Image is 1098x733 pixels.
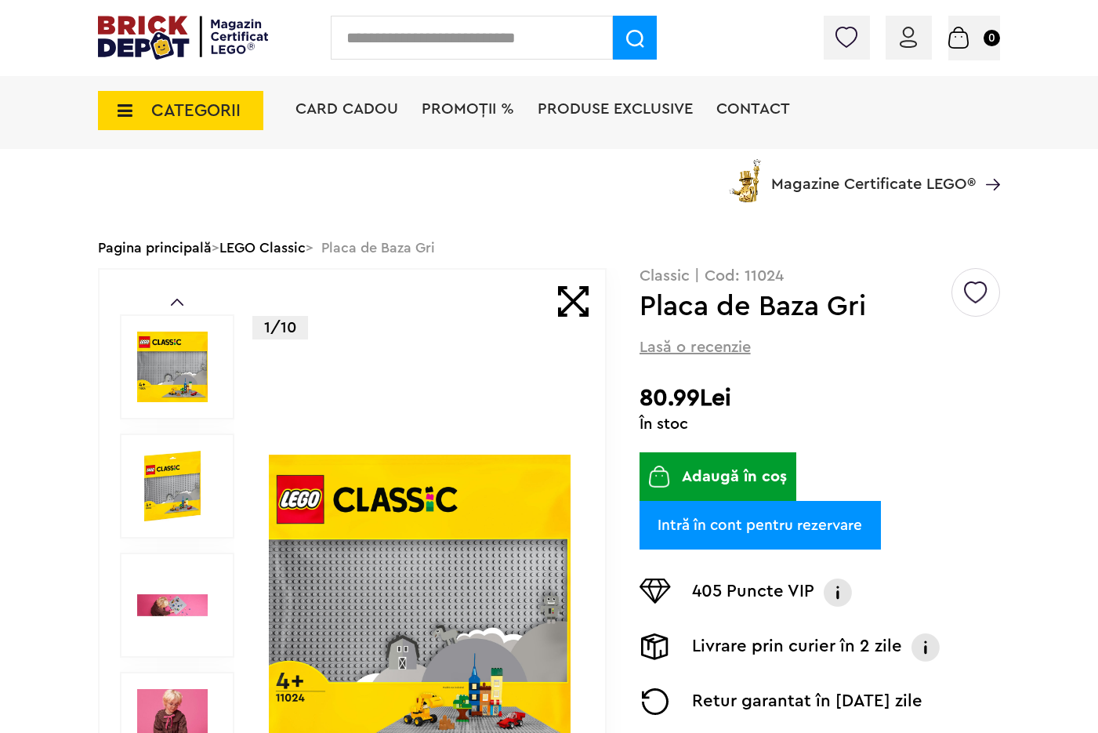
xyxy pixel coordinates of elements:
[692,633,902,662] p: Livrare prin curier în 2 zile
[98,227,1000,268] div: > > Placa de Baza Gri
[137,332,208,402] img: Placa de Baza Gri
[640,336,751,358] span: Lasă o recenzie
[171,299,183,306] a: Prev
[640,633,671,660] img: Livrare
[640,452,796,501] button: Adaugă în coș
[984,30,1000,46] small: 0
[640,688,671,715] img: Returnare
[219,241,306,255] a: LEGO Classic
[137,451,208,521] img: Placa de Baza Gri
[640,292,949,321] h1: Placa de Baza Gri
[692,579,814,607] p: 405 Puncte VIP
[692,688,922,715] p: Retur garantat în [DATE] zile
[640,579,671,604] img: Puncte VIP
[976,156,1000,172] a: Magazine Certificate LEGO®
[910,633,941,662] img: Info livrare prin curier
[640,268,1000,284] p: Classic | Cod: 11024
[822,579,853,607] img: Info VIP
[137,570,208,640] img: Placa de Baza Gri LEGO 11024
[295,101,398,117] a: Card Cadou
[151,102,241,119] span: CATEGORII
[640,416,1000,432] div: În stoc
[771,156,976,192] span: Magazine Certificate LEGO®
[640,501,881,550] a: Intră în cont pentru rezervare
[538,101,693,117] a: Produse exclusive
[640,384,1000,412] h2: 80.99Lei
[252,316,308,339] p: 1/10
[716,101,790,117] a: Contact
[98,241,212,255] a: Pagina principală
[422,101,514,117] a: PROMOȚII %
